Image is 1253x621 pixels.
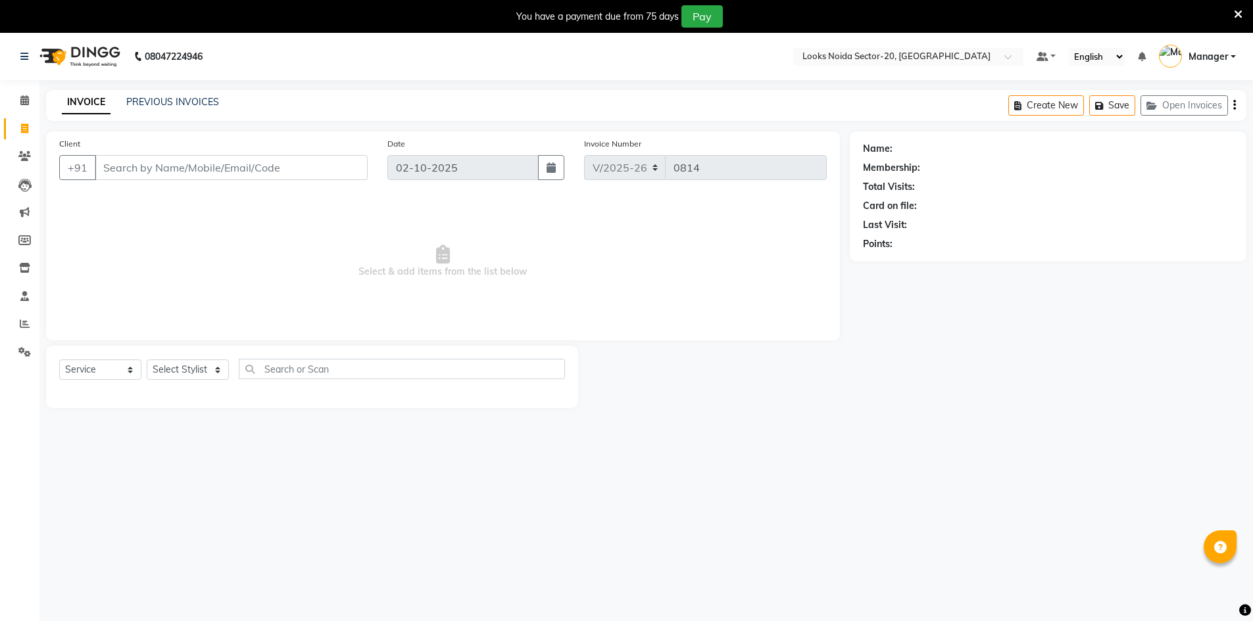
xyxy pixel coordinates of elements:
[681,5,723,28] button: Pay
[59,155,96,180] button: +91
[126,96,219,108] a: PREVIOUS INVOICES
[239,359,565,379] input: Search or Scan
[584,138,641,150] label: Invoice Number
[863,237,893,251] div: Points:
[863,199,917,213] div: Card on file:
[59,196,827,327] span: Select & add items from the list below
[59,138,80,150] label: Client
[62,91,111,114] a: INVOICE
[1198,568,1240,608] iframe: chat widget
[1141,95,1228,116] button: Open Invoices
[863,142,893,156] div: Name:
[145,38,203,75] b: 08047224946
[863,161,920,175] div: Membership:
[34,38,124,75] img: logo
[516,10,679,24] div: You have a payment due from 75 days
[1089,95,1135,116] button: Save
[1189,50,1228,64] span: Manager
[1159,45,1182,68] img: Manager
[387,138,405,150] label: Date
[95,155,368,180] input: Search by Name/Mobile/Email/Code
[1008,95,1084,116] button: Create New
[863,180,915,194] div: Total Visits:
[863,218,907,232] div: Last Visit:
